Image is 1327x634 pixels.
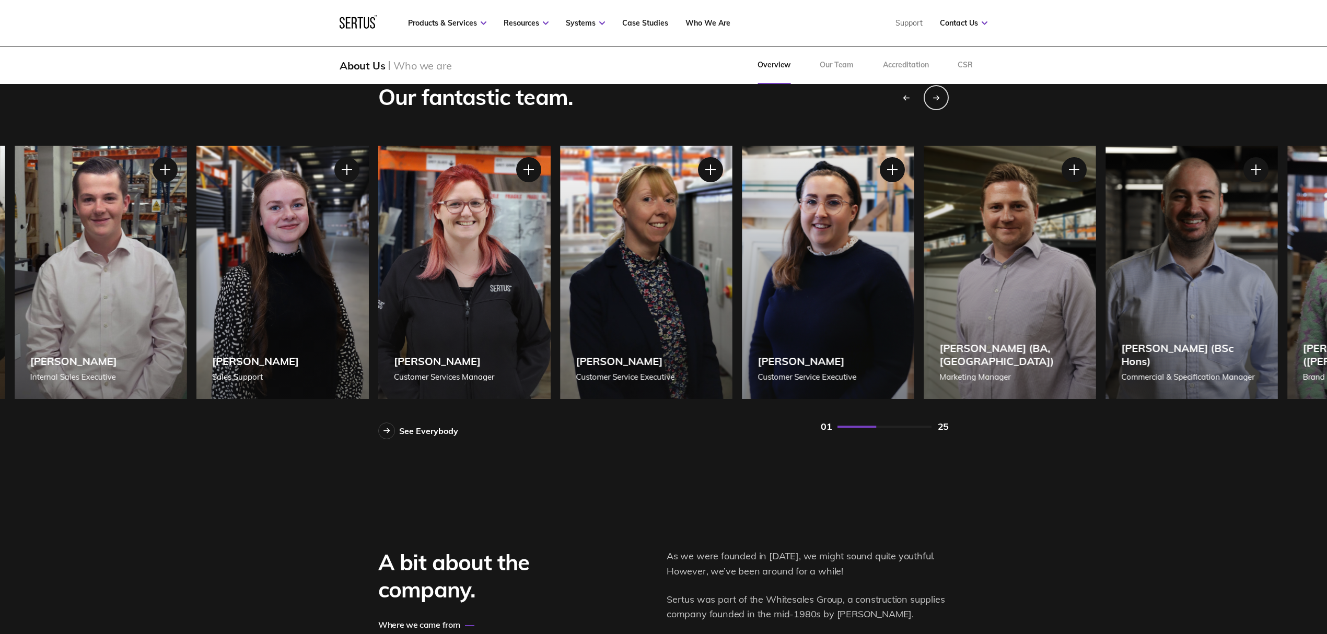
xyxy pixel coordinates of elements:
div: Internal Sales Executive [30,371,117,383]
div: Marketing Manager [939,371,1080,383]
div: 01 [821,420,832,432]
a: Systems [566,18,605,28]
a: See Everybody [378,422,458,439]
a: Support [895,18,923,28]
div: [PERSON_NAME] [576,355,674,368]
a: Contact Us [940,18,987,28]
a: Products & Services [408,18,486,28]
div: Sales Support [212,371,299,383]
div: A bit about the company. [378,549,587,604]
div: [PERSON_NAME] (BSc Hons) [1121,342,1262,368]
div: [PERSON_NAME] [394,355,494,368]
div: Who we are [393,59,451,72]
div: Customer Service Executive [758,371,856,383]
a: Who We Are [685,18,730,28]
iframe: Chat Widget [1139,513,1327,634]
div: Where we came from [378,619,587,630]
p: As we were founded in [DATE], we might sound quite youthful. However, we’ve been around for a while! [667,549,949,579]
div: [PERSON_NAME] (BA, [GEOGRAPHIC_DATA]) [939,342,1080,368]
div: Customer Service Executive [576,371,674,383]
div: Customer Services Manager [394,371,494,383]
div: Our fantastic team. [378,84,573,111]
a: Resources [504,18,549,28]
a: Our Team [805,46,868,84]
div: [PERSON_NAME] [212,355,299,368]
a: Accreditation [868,46,943,84]
div: Commercial & Specification Manager [1121,371,1262,383]
a: CSR [943,46,987,84]
div: About Us [340,59,385,72]
a: Case Studies [622,18,668,28]
div: 25 [938,420,949,432]
div: See Everybody [399,426,458,436]
div: Previous slide [893,85,918,110]
p: Sertus was part of the Whitesales Group, a construction supplies company founded in the mid-1980s... [667,592,949,623]
div: [PERSON_NAME] [30,355,117,368]
div: Next slide [924,85,949,110]
div: [PERSON_NAME] [758,355,856,368]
